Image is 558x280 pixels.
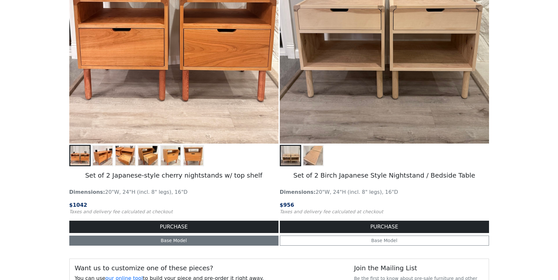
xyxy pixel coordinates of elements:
[69,188,279,196] p: 20"W, 24"H (incl. 8" legs), 16"D
[280,188,489,196] p: 20"W, 24"H (incl. 8" legs), 16"D
[280,209,383,214] small: Taxes and delivery fee calculated at checkout
[281,146,300,165] img: Japanese-Style Birch Nightstand Sets
[69,221,279,233] button: PURCHASE
[116,146,135,165] img: Set of 2 Cherry Nightstand /w Top Shelf - Undermount Slides
[280,202,294,208] span: $ 956
[138,146,158,165] img: Nightstand /w Top Shelf - Undermount Drawer
[69,189,105,195] strong: Dimensions:
[354,264,483,272] h5: Join the Mailing List
[280,166,489,186] h5: Set of 2 Birch Japanese Style Nightstand / Bedside Table
[184,146,203,165] img: Nightstand /w Top Shelf - Face View
[69,166,279,186] h5: Set of 2 Japanese-style cherry nightstands w/ top shelf
[280,221,489,233] button: PURCHASE
[280,189,316,195] strong: Dimensions:
[280,236,489,246] a: Base Model
[303,146,323,165] img: Japanese-Style Birch Nightstand Sets
[75,264,344,272] h5: Want us to customize one of these pieces?
[69,202,87,208] span: $ 1042
[69,209,173,214] small: Taxes and delivery fee calculated at checkout
[161,146,180,165] img: Nightstand /w Top Shelf - Side View
[93,146,112,165] img: Set of 2 Cherry Nightstand /w Top Shelf - Side View
[70,146,90,165] img: Set of 2 Cherry Nightstand /w Top Shelf
[69,236,279,246] a: Base Model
